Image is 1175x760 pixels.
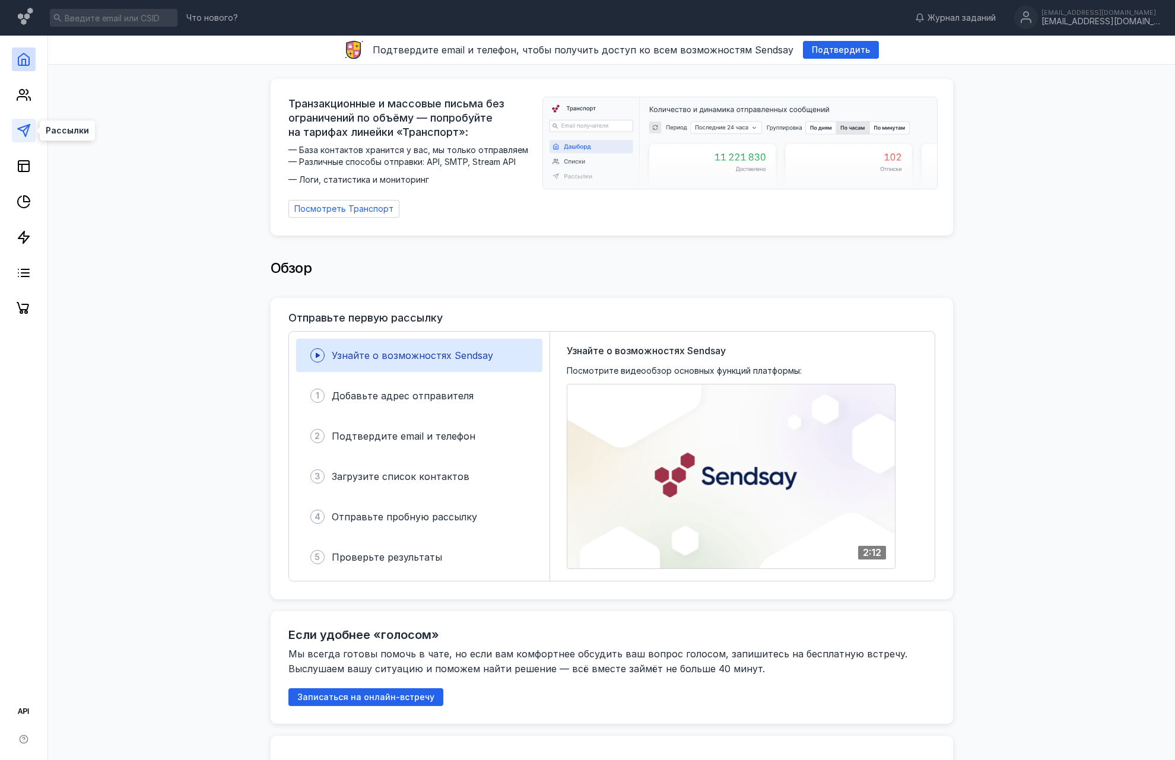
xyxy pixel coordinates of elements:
[288,144,535,186] span: — База контактов хранится у вас, мы только отправляем — Различные способы отправки: API, SMTP, St...
[567,365,802,377] span: Посмотрите видеообзор основных функций платформы:
[50,9,177,27] input: Введите email или CSID
[332,470,469,482] span: Загрузите список контактов
[928,12,996,24] span: Журнал заданий
[288,97,535,139] span: Транзакционные и массовые письма без ограничений по объёму — попробуйте на тарифах линейки «Транс...
[316,390,319,402] span: 1
[858,546,886,559] div: 2:12
[1041,9,1160,16] div: [EMAIL_ADDRESS][DOMAIN_NAME]
[315,430,320,442] span: 2
[332,349,493,361] span: Узнайте о возможностях Sendsay
[46,126,89,135] span: Рассылки
[288,692,443,702] a: Записаться на онлайн-встречу
[288,200,399,218] a: Посмотреть Транспорт
[1041,17,1160,27] div: [EMAIL_ADDRESS][DOMAIN_NAME]
[373,44,793,56] span: Подтвердите email и телефон, чтобы получить доступ ко всем возможностям Sendsay
[315,511,320,523] span: 4
[812,45,870,55] span: Подтвердить
[315,551,320,563] span: 5
[288,628,439,642] h2: Если удобнее «голосом»
[567,344,726,358] span: Узнайте о возможностях Sendsay
[315,470,320,482] span: 3
[186,14,238,22] span: Что нового?
[288,312,443,324] h3: Отправьте первую рассылку
[288,688,443,706] button: Записаться на онлайн-встречу
[332,551,442,563] span: Проверьте результаты
[180,14,244,22] a: Что нового?
[294,204,393,214] span: Посмотреть Транспорт
[909,12,1002,24] a: Журнал заданий
[332,511,477,523] span: Отправьте пробную рассылку
[271,259,312,276] span: Обзор
[543,97,937,189] img: dashboard-transport-banner
[332,430,475,442] span: Подтвердите email и телефон
[803,41,879,59] button: Подтвердить
[288,648,910,675] span: Мы всегда готовы помочь в чате, но если вам комфортнее обсудить ваш вопрос голосом, запишитесь на...
[332,390,474,402] span: Добавьте адрес отправителя
[297,692,434,702] span: Записаться на онлайн-встречу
